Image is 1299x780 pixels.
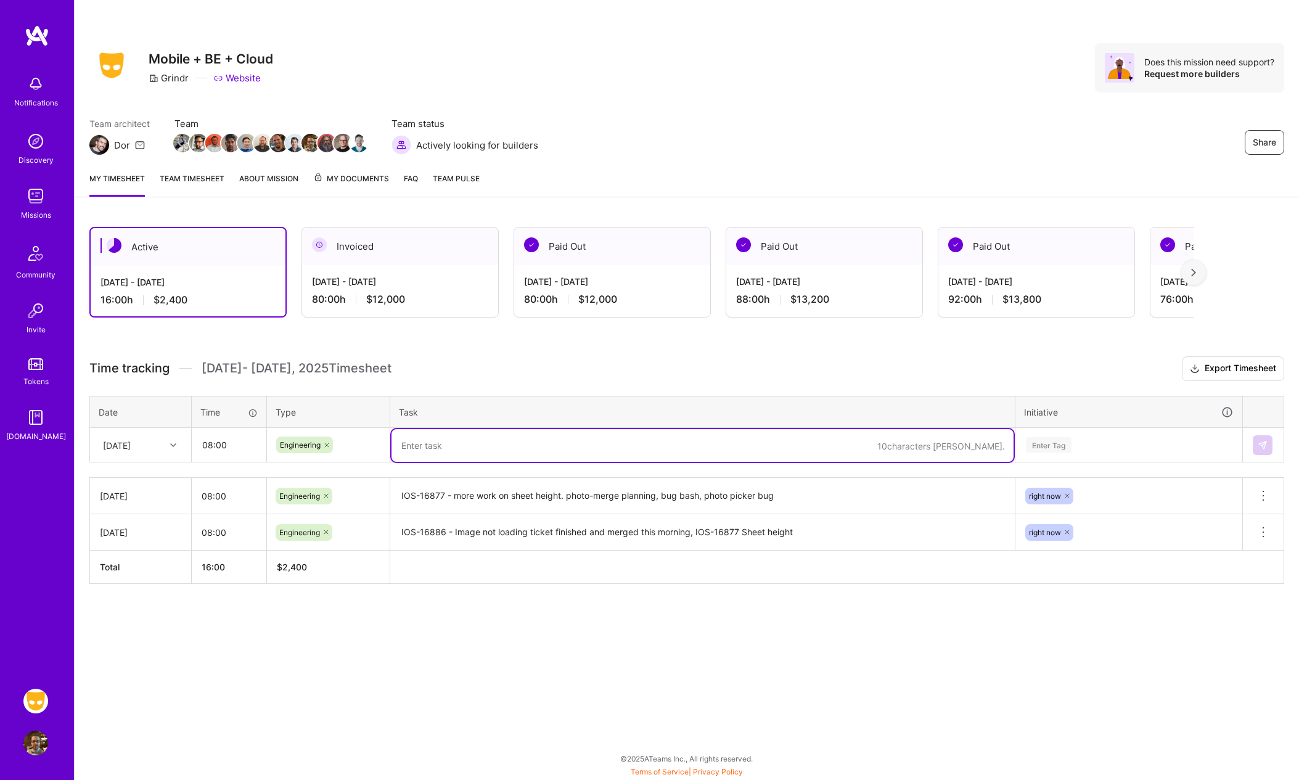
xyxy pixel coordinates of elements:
[391,479,1014,514] textarea: IOS-16877 - more work on sheet height. photo-merge planning, bug bash, photo picker bug
[1160,237,1175,252] img: Paid Out
[269,134,288,152] img: Team Member Avatar
[170,442,176,448] i: icon Chevron
[20,731,51,755] a: User Avatar
[693,767,743,776] a: Privacy Policy
[149,72,189,84] div: Grindr
[174,117,367,130] span: Team
[271,133,287,154] a: Team Member Avatar
[416,139,538,152] span: Actively looking for builders
[287,133,303,154] a: Team Member Avatar
[223,133,239,154] a: Team Member Avatar
[279,491,320,501] span: Engineering
[192,516,266,549] input: HH:MM
[1190,363,1200,376] i: icon Download
[390,396,1015,428] th: Task
[205,134,224,152] img: Team Member Avatar
[578,293,617,306] span: $12,000
[103,438,131,451] div: [DATE]
[404,172,418,197] a: FAQ
[89,361,170,376] span: Time tracking
[391,135,411,155] img: Actively looking for builders
[279,528,320,537] span: Engineering
[1002,293,1041,306] span: $13,800
[1029,528,1061,537] span: right now
[948,237,963,252] img: Paid Out
[726,228,922,265] div: Paid Out
[107,238,121,253] img: Active
[1026,435,1072,454] div: Enter Tag
[89,49,134,82] img: Company Logo
[319,133,335,154] a: Team Member Avatar
[524,275,700,288] div: [DATE] - [DATE]
[938,228,1134,265] div: Paid Out
[433,174,480,183] span: Team Pulse
[135,140,145,150] i: icon Mail
[20,689,51,713] a: Grindr: Mobile + BE + Cloud
[335,133,351,154] a: Team Member Avatar
[1029,491,1061,501] span: right now
[207,133,223,154] a: Team Member Avatar
[280,440,321,450] span: Engineering
[23,184,48,208] img: teamwork
[239,172,298,197] a: About Mission
[160,172,224,197] a: Team timesheet
[23,72,48,96] img: bell
[736,237,751,252] img: Paid Out
[736,293,912,306] div: 88:00 h
[313,172,389,197] a: My Documents
[213,72,261,84] a: Website
[1144,56,1274,68] div: Does this mission need support?
[21,239,51,268] img: Community
[312,293,488,306] div: 80:00 h
[334,134,352,152] img: Team Member Avatar
[149,73,158,83] i: icon CompanyGray
[192,429,266,461] input: HH:MM
[877,440,1005,452] div: 10 characters [PERSON_NAME].
[100,294,276,306] div: 16:00 h
[267,396,390,428] th: Type
[1191,268,1196,277] img: right
[23,689,48,713] img: Grindr: Mobile + BE + Cloud
[23,731,48,755] img: User Avatar
[100,490,181,503] div: [DATE]
[27,323,46,336] div: Invite
[1253,136,1276,149] span: Share
[89,172,145,197] a: My timesheet
[221,134,240,152] img: Team Member Avatar
[174,133,191,154] a: Team Member Avatar
[6,430,66,443] div: [DOMAIN_NAME]
[149,51,273,67] h3: Mobile + BE + Cloud
[91,228,285,266] div: Active
[191,133,207,154] a: Team Member Avatar
[313,172,389,186] span: My Documents
[351,133,367,154] a: Team Member Avatar
[23,129,48,154] img: discovery
[255,133,271,154] a: Team Member Avatar
[25,25,49,47] img: logo
[16,268,55,281] div: Community
[277,562,307,572] span: $ 2,400
[21,208,51,221] div: Missions
[90,396,192,428] th: Date
[303,133,319,154] a: Team Member Avatar
[524,293,700,306] div: 80:00 h
[18,154,54,166] div: Discovery
[239,133,255,154] a: Team Member Avatar
[23,298,48,323] img: Invite
[173,134,192,152] img: Team Member Avatar
[631,767,689,776] a: Terms of Service
[189,134,208,152] img: Team Member Avatar
[366,293,405,306] span: $12,000
[100,526,181,539] div: [DATE]
[200,406,258,419] div: Time
[28,358,43,370] img: tokens
[23,375,49,388] div: Tokens
[237,134,256,152] img: Team Member Avatar
[318,134,336,152] img: Team Member Avatar
[192,480,266,512] input: HH:MM
[192,551,267,584] th: 16:00
[391,117,538,130] span: Team status
[736,275,912,288] div: [DATE] - [DATE]
[74,743,1299,774] div: © 2025 ATeams Inc., All rights reserved.
[90,551,192,584] th: Total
